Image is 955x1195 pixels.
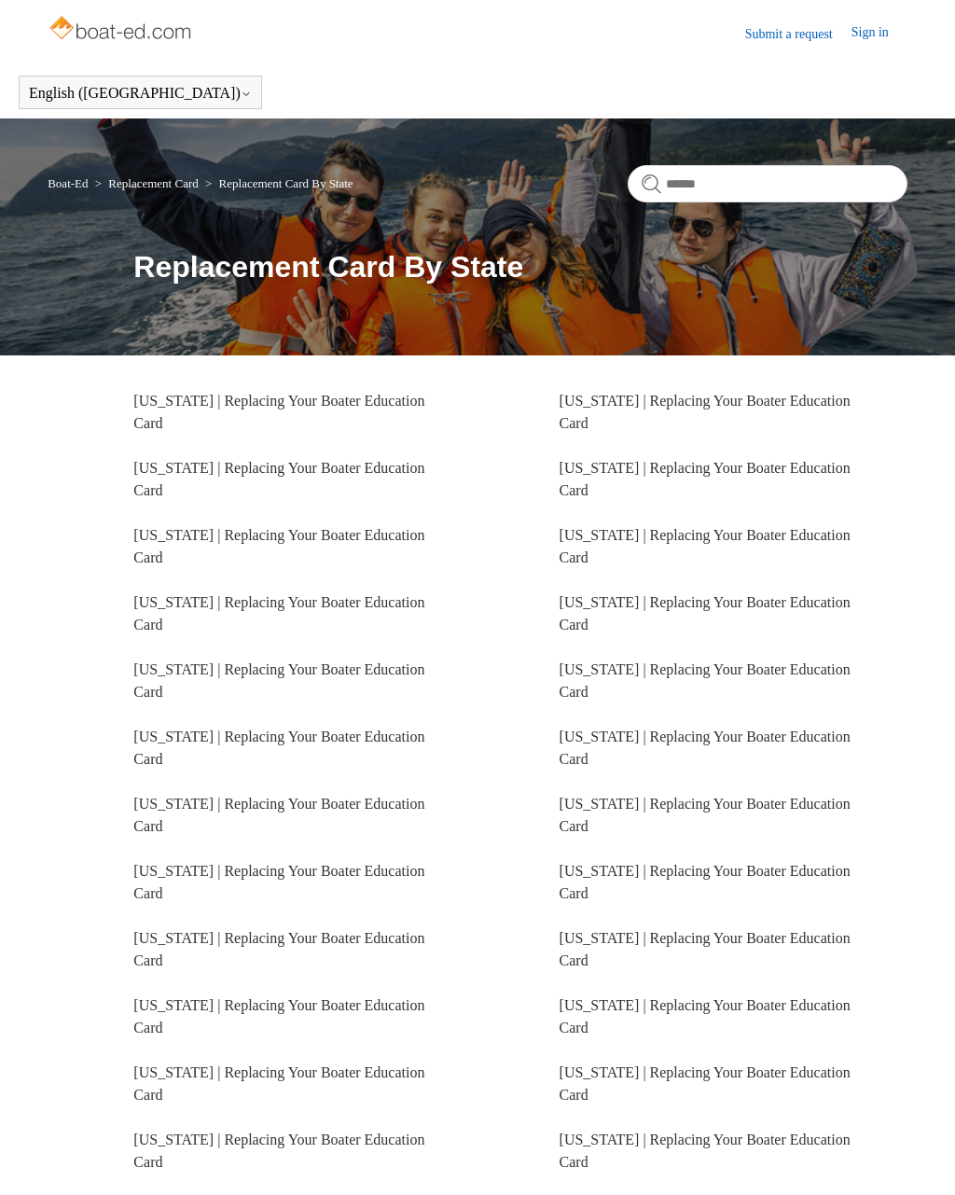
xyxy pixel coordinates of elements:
[133,1064,424,1103] a: [US_STATE] | Replacing Your Boater Education Card
[560,997,851,1035] a: [US_STATE] | Replacing Your Boater Education Card
[133,997,424,1035] a: [US_STATE] | Replacing Your Boater Education Card
[560,863,851,901] a: [US_STATE] | Replacing Your Boater Education Card
[48,176,91,190] li: Boat-Ed
[560,393,851,431] a: [US_STATE] | Replacing Your Boater Education Card
[851,22,907,45] a: Sign in
[29,85,252,102] button: English ([GEOGRAPHIC_DATA])
[560,661,851,700] a: [US_STATE] | Replacing Your Boater Education Card
[560,796,851,834] a: [US_STATE] | Replacing Your Boater Education Card
[48,11,196,49] img: Boat-Ed Help Center home page
[219,176,353,190] a: Replacement Card By State
[133,1132,424,1170] a: [US_STATE] | Replacing Your Boater Education Card
[133,930,424,968] a: [US_STATE] | Replacing Your Boater Education Card
[133,460,424,498] a: [US_STATE] | Replacing Your Boater Education Card
[560,460,851,498] a: [US_STATE] | Replacing Your Boater Education Card
[133,594,424,632] a: [US_STATE] | Replacing Your Boater Education Card
[560,930,851,968] a: [US_STATE] | Replacing Your Boater Education Card
[560,1064,851,1103] a: [US_STATE] | Replacing Your Boater Education Card
[560,1132,851,1170] a: [US_STATE] | Replacing Your Boater Education Card
[48,176,88,190] a: Boat-Ed
[560,729,851,767] a: [US_STATE] | Replacing Your Boater Education Card
[745,24,851,44] a: Submit a request
[133,796,424,834] a: [US_STATE] | Replacing Your Boater Education Card
[893,1132,941,1181] div: Live chat
[133,729,424,767] a: [US_STATE] | Replacing Your Boater Education Card
[560,594,851,632] a: [US_STATE] | Replacing Your Boater Education Card
[133,527,424,565] a: [US_STATE] | Replacing Your Boater Education Card
[91,176,201,190] li: Replacement Card
[108,176,198,190] a: Replacement Card
[133,244,907,289] h1: Replacement Card By State
[201,176,353,190] li: Replacement Card By State
[133,661,424,700] a: [US_STATE] | Replacing Your Boater Education Card
[628,165,907,202] input: Search
[133,393,424,431] a: [US_STATE] | Replacing Your Boater Education Card
[133,863,424,901] a: [US_STATE] | Replacing Your Boater Education Card
[560,527,851,565] a: [US_STATE] | Replacing Your Boater Education Card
